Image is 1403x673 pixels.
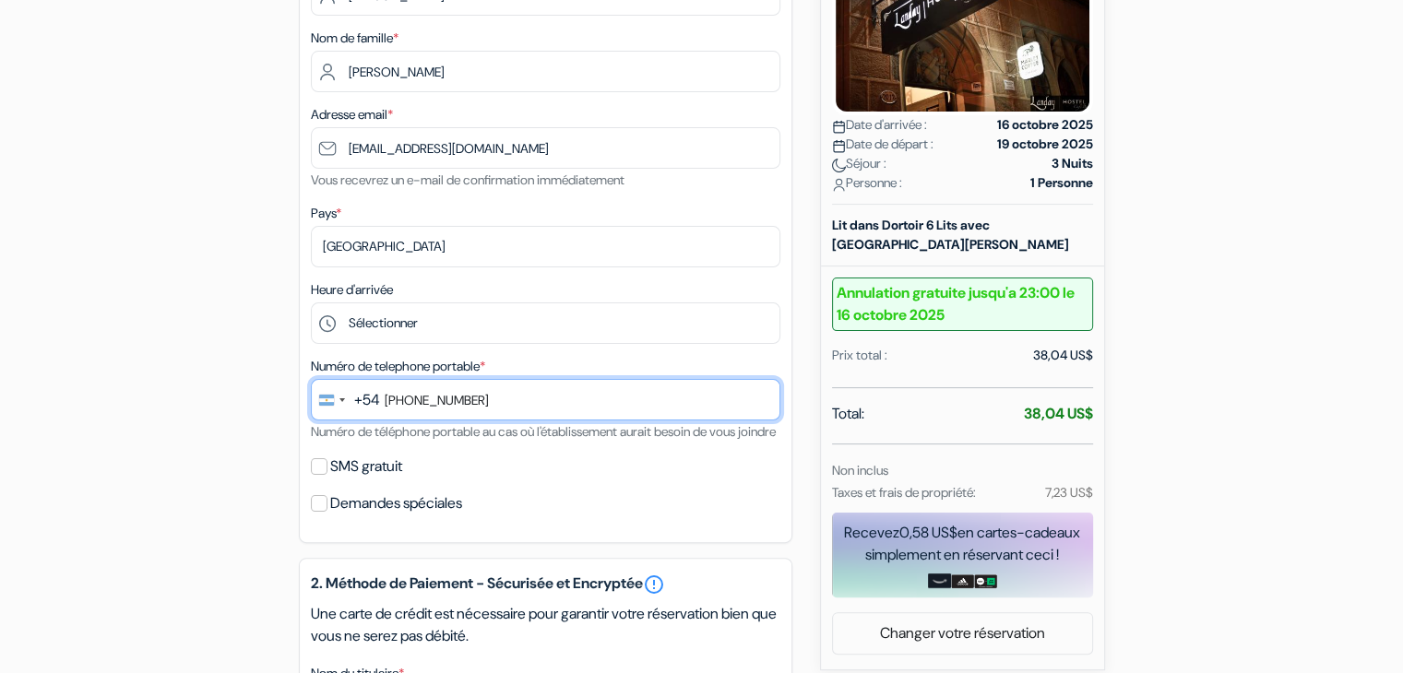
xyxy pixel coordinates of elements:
img: uber-uber-eats-card.png [974,574,997,589]
small: Taxes et frais de propriété: [832,484,976,501]
small: Vous recevrez un e-mail de confirmation immédiatement [311,171,624,188]
button: Change country, selected Argentina (+54) [312,380,380,419]
label: Demandes spéciales [330,490,462,516]
small: Numéro de téléphone portable au cas où l'établissement aurait besoin de vous joindre [311,423,776,440]
strong: 38,04 US$ [1024,404,1093,423]
img: calendar.svg [832,139,846,153]
span: Séjour : [832,154,886,173]
b: Annulation gratuite jusqu'a 23:00 le 16 octobre 2025 [832,277,1093,331]
img: amazon-card-no-text.png [928,573,951,588]
strong: 19 octobre 2025 [997,135,1093,154]
small: Non inclus [832,462,888,478]
label: Pays [311,204,341,223]
label: Heure d'arrivée [311,280,393,300]
div: Recevez en cartes-cadeaux simplement en réservant ceci ! [832,522,1093,566]
label: Adresse email [311,105,393,124]
strong: 1 Personne [1030,173,1093,193]
label: SMS gratuit [330,454,402,479]
span: Date d'arrivée : [832,115,927,135]
span: Date de départ : [832,135,933,154]
span: Personne : [832,173,902,193]
strong: 3 Nuits [1052,154,1093,173]
label: Numéro de telephone portable [311,357,485,376]
img: moon.svg [832,159,846,172]
span: Total: [832,403,864,425]
input: Entrer adresse e-mail [311,127,780,169]
h5: 2. Méthode de Paiement - Sécurisée et Encryptée [311,573,780,596]
input: 9 11 2345-6789 [311,379,780,420]
p: Une carte de crédit est nécessaire pour garantir votre réservation bien que vous ne serez pas déb... [311,603,780,647]
img: user_icon.svg [832,178,846,192]
input: Entrer le nom de famille [311,51,780,92]
img: calendar.svg [832,120,846,134]
a: error_outline [643,573,665,596]
a: Changer votre réservation [833,616,1092,651]
span: 0,58 US$ [899,523,957,542]
small: 7,23 US$ [1044,484,1092,501]
div: Prix total : [832,346,887,365]
div: 38,04 US$ [1033,346,1093,365]
img: adidas-card.png [951,574,974,589]
div: +54 [354,389,380,411]
b: Lit dans Dortoir 6 Lits avec [GEOGRAPHIC_DATA][PERSON_NAME] [832,217,1069,253]
label: Nom de famille [311,29,398,48]
strong: 16 octobre 2025 [997,115,1093,135]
